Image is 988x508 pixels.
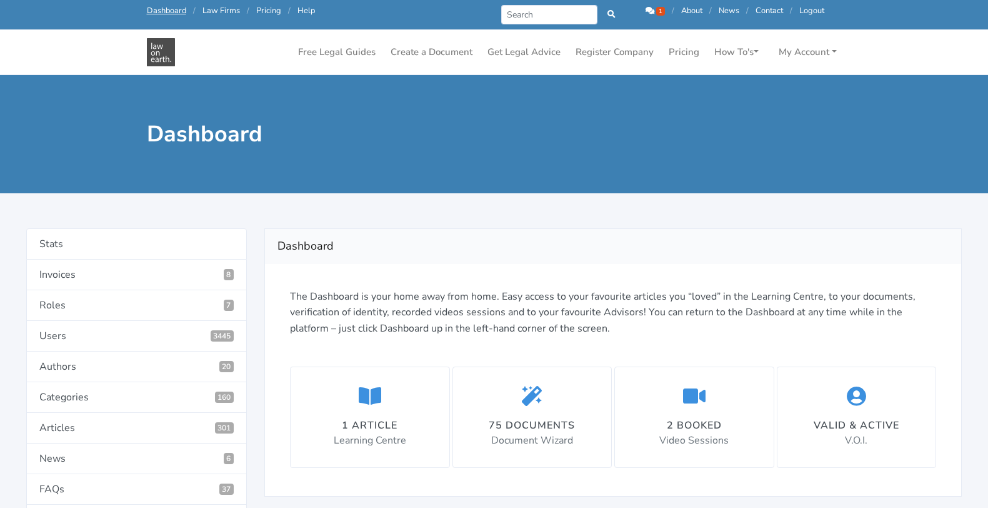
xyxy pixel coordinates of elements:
a: Stats [26,228,247,260]
span: 20 [219,361,234,372]
a: Authors20 [26,352,247,382]
div: Valid & Active [814,418,899,433]
span: 1 [656,7,665,16]
span: / [193,5,196,16]
a: Logout [799,5,824,16]
span: 37 [219,484,234,495]
input: Search [501,5,598,24]
a: Help [297,5,315,16]
a: Categories160 [26,382,247,413]
a: 1 [646,5,667,16]
a: Users3445 [26,321,247,352]
span: / [247,5,249,16]
a: Pricing [664,40,704,64]
a: Create a Document [386,40,477,64]
h2: Dashboard [277,236,949,257]
a: FAQs [26,474,247,505]
span: / [746,5,749,16]
a: Pricing [256,5,281,16]
a: How To's [709,40,764,64]
a: 75 documents Document Wizard [452,367,612,468]
a: 2 booked Video Sessions [614,367,774,468]
a: Register Company [571,40,659,64]
div: 1 article [334,418,406,433]
span: 160 [215,392,234,403]
a: 1 article Learning Centre [290,367,449,468]
a: Valid & Active V.O.I. [777,367,936,468]
p: Video Sessions [659,433,729,449]
p: Learning Centre [334,433,406,449]
span: / [709,5,712,16]
span: 6 [224,453,234,464]
span: / [672,5,674,16]
div: 75 documents [489,418,575,433]
p: The Dashboard is your home away from home. Easy access to your favourite articles you “loved” in ... [290,289,936,337]
a: About [681,5,702,16]
a: Get Legal Advice [482,40,566,64]
span: 8 [224,269,234,280]
a: Free Legal Guides [293,40,381,64]
span: / [790,5,792,16]
a: Law Firms [202,5,240,16]
span: 7 [224,300,234,311]
span: 3445 [211,330,234,342]
a: Contact [756,5,783,16]
h1: Dashboard [147,120,486,148]
p: V.O.I. [814,433,899,449]
a: Articles [26,413,247,444]
a: Roles7 [26,290,247,321]
a: My Account [774,40,842,64]
span: 301 [215,422,234,434]
a: News [26,444,247,474]
img: Law On Earth [147,38,175,66]
a: News [719,5,739,16]
p: Document Wizard [489,433,575,449]
a: Dashboard [147,5,186,16]
a: Invoices8 [26,260,247,290]
div: 2 booked [659,418,729,433]
span: / [288,5,291,16]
